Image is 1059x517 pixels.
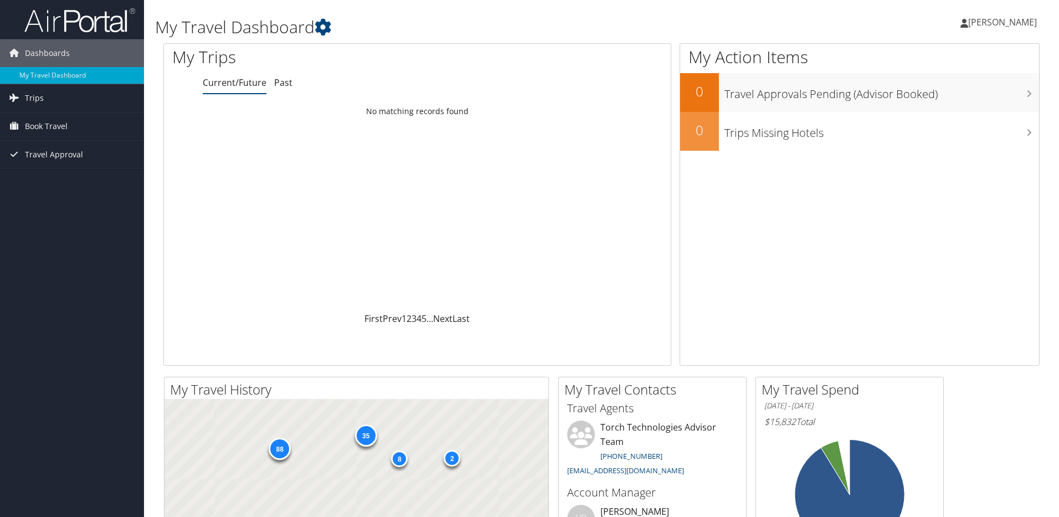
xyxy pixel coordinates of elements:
[412,313,417,325] a: 3
[391,451,408,467] div: 8
[172,45,451,69] h1: My Trips
[567,465,684,475] a: [EMAIL_ADDRESS][DOMAIN_NAME]
[433,313,453,325] a: Next
[383,313,402,325] a: Prev
[960,6,1048,39] a: [PERSON_NAME]
[417,313,421,325] a: 4
[724,120,1039,141] h3: Trips Missing Hotels
[25,112,68,140] span: Book Travel
[724,81,1039,102] h3: Travel Approvals Pending (Advisor Booked)
[764,416,935,428] h6: Total
[274,76,292,89] a: Past
[354,424,377,446] div: 35
[680,121,719,140] h2: 0
[764,401,935,411] h6: [DATE] - [DATE]
[680,73,1039,112] a: 0Travel Approvals Pending (Advisor Booked)
[564,380,746,399] h2: My Travel Contacts
[426,313,433,325] span: …
[968,16,1037,28] span: [PERSON_NAME]
[164,101,671,121] td: No matching records found
[567,401,738,416] h3: Travel Agents
[453,313,470,325] a: Last
[24,7,135,33] img: airportal-logo.png
[444,450,460,467] div: 2
[407,313,412,325] a: 2
[25,39,70,67] span: Dashboards
[203,76,266,89] a: Current/Future
[170,380,548,399] h2: My Travel History
[402,313,407,325] a: 1
[562,421,743,480] li: Torch Technologies Advisor Team
[600,451,662,461] a: [PHONE_NUMBER]
[680,45,1039,69] h1: My Action Items
[364,313,383,325] a: First
[25,141,83,168] span: Travel Approval
[680,82,719,101] h2: 0
[762,380,943,399] h2: My Travel Spend
[764,416,796,428] span: $15,832
[25,84,44,112] span: Trips
[155,16,750,39] h1: My Travel Dashboard
[680,112,1039,151] a: 0Trips Missing Hotels
[269,438,291,460] div: 88
[421,313,426,325] a: 5
[567,485,738,500] h3: Account Manager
